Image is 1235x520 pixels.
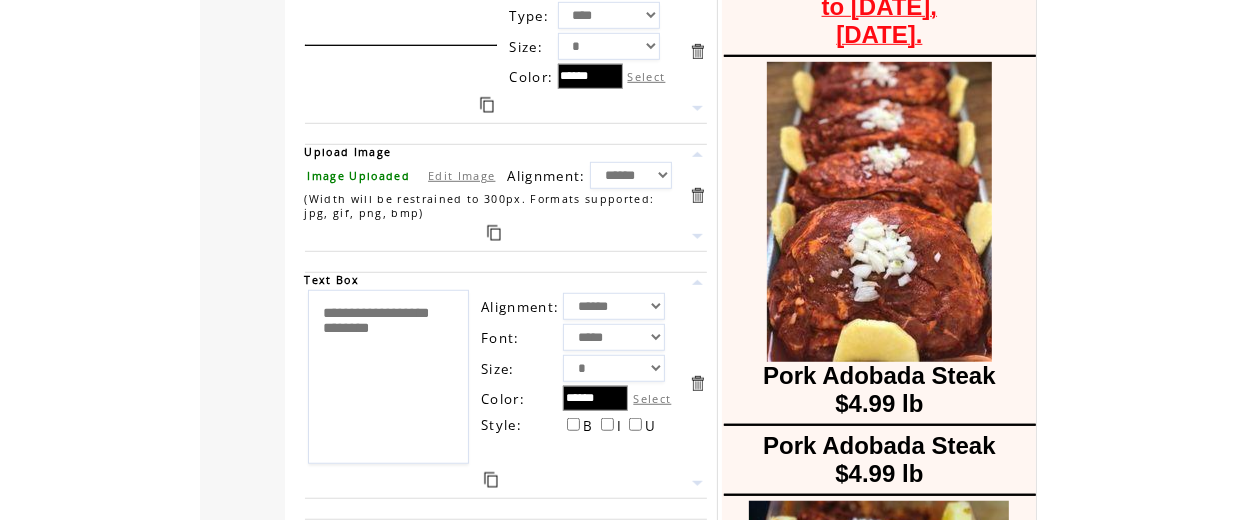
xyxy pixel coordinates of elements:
[583,417,593,435] span: B
[510,7,550,25] span: Type:
[763,362,996,417] font: Pork Adobada Steak $4.99 lb
[688,273,707,292] a: Move this item up
[487,225,501,241] a: Duplicate this item
[688,42,707,61] a: Delete this item
[508,167,586,185] span: Alignment:
[879,431,880,432] img: images
[481,298,559,316] span: Alignment:
[428,168,495,183] a: Edit Image
[484,472,498,488] a: Duplicate this item
[688,145,707,164] a: Move this item up
[481,329,520,347] span: Font:
[480,97,494,113] a: Duplicate this item
[481,360,515,378] span: Size:
[688,99,707,118] a: Move this item down
[633,391,671,406] label: Select
[305,192,655,220] span: (Width will be restrained to 300px. Formats supported: jpg, gif, png, bmp)
[305,145,392,159] span: Upload Image
[767,62,992,362] img: images
[308,169,411,183] span: Image Uploaded
[688,186,707,205] a: Delete this item
[481,390,525,408] span: Color:
[763,432,996,487] font: Pork Adobada Steak $4.99 lb
[628,69,666,84] label: Select
[510,68,554,86] span: Color:
[688,374,707,393] a: Delete this item
[305,273,360,287] span: Text Box
[688,474,707,493] a: Move this item down
[645,417,656,435] span: U
[617,417,622,435] span: I
[688,227,707,246] a: Move this item down
[510,38,544,56] span: Size:
[481,416,522,434] span: Style:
